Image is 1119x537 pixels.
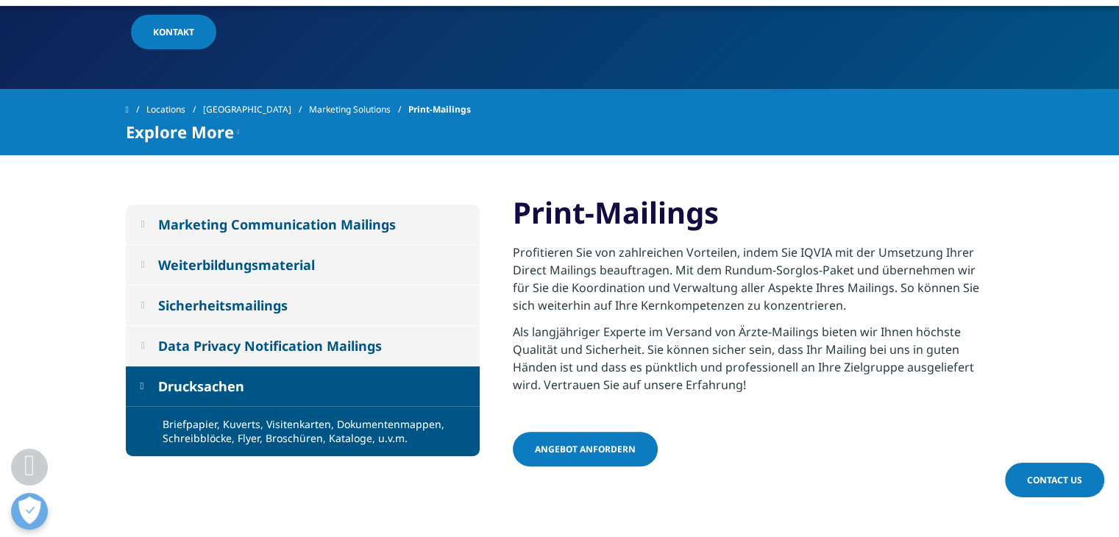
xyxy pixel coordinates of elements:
a: Marketing Solutions [309,96,408,123]
button: Drucksachen [126,366,480,406]
a: Locations [146,96,203,123]
span: Print-Mailings [408,96,471,123]
a: Kontakt [131,15,216,49]
a: Contact Us [1005,463,1104,497]
span: Angebot anfordern [535,443,636,455]
span: Contact Us [1027,474,1082,486]
button: Sicherheitsmailings [126,285,480,325]
button: Data Privacy Notification Mailings [126,326,480,366]
span: Explore More [126,123,234,141]
button: Weiterbildungsmaterial [126,245,480,285]
a: Angebot anfordern [513,432,658,466]
div: Marketing Communication Mailings [158,216,396,233]
div: Briefpapier, Kuverts, Visitenkarten, Dokumentenmappen, Schreibblöcke, Flyer, Broschüren, Kataloge... [163,417,469,445]
p: Profitieren Sie von zahlreichen Vorteilen, indem Sie IQVIA mit der Umsetzung Ihrer Direct Mailing... [513,243,983,323]
button: Präferenzen öffnen [11,493,48,530]
button: Marketing Communication Mailings [126,205,480,244]
div: Weiterbildungsmaterial [158,256,315,274]
div: Sicherheitsmailings [158,296,288,314]
p: Als langjähriger Experte im Versand von Ärzte-Mailings bieten wir Ihnen höchste Qualität und Sich... [513,323,983,402]
div: Drucksachen [158,377,244,395]
div: Data Privacy Notification Mailings [158,337,382,355]
span: Kontakt [153,26,194,38]
h2: Print-Mailings [513,192,719,243]
a: [GEOGRAPHIC_DATA] [203,96,309,123]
